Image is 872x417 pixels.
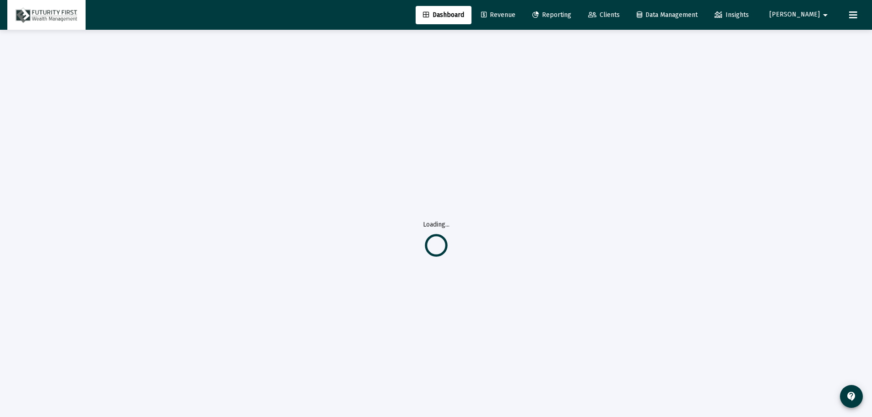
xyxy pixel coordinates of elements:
span: Dashboard [423,11,464,19]
span: [PERSON_NAME] [769,11,820,19]
a: Revenue [474,6,523,24]
a: Dashboard [416,6,471,24]
a: Insights [707,6,756,24]
img: Dashboard [14,6,79,24]
mat-icon: arrow_drop_down [820,6,831,24]
span: Insights [715,11,749,19]
button: [PERSON_NAME] [758,5,842,24]
span: Revenue [481,11,515,19]
a: Data Management [629,6,705,24]
span: Reporting [532,11,571,19]
span: Clients [588,11,620,19]
mat-icon: contact_support [846,391,857,402]
a: Clients [581,6,627,24]
span: Data Management [637,11,698,19]
a: Reporting [525,6,579,24]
